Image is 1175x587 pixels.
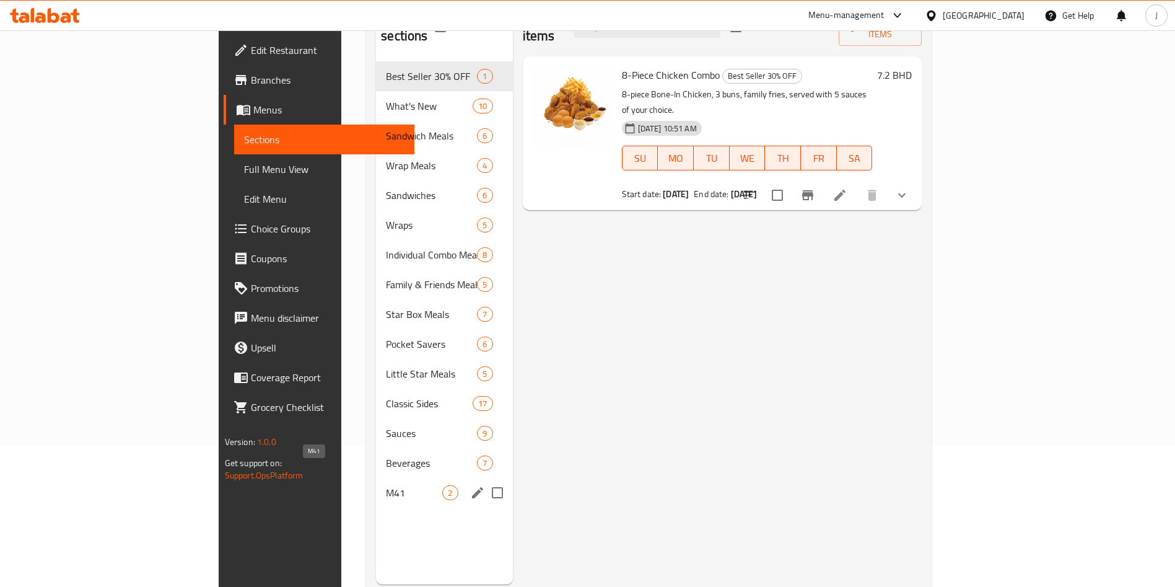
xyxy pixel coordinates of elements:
span: 6 [478,190,492,201]
div: Menu-management [808,8,885,23]
span: Best Seller 30% OFF [386,69,477,84]
b: [DATE] [663,186,689,202]
span: SA [842,149,868,167]
a: Branches [224,65,415,95]
span: Menu disclaimer [251,311,405,325]
div: items [477,456,492,470]
div: [GEOGRAPHIC_DATA] [943,9,1024,22]
span: Pocket Savers [386,337,477,351]
span: 7 [478,309,492,320]
button: sort-choices [735,180,764,210]
div: items [442,485,458,500]
div: items [473,396,492,411]
svg: Show Choices [894,188,909,203]
span: Coverage Report [251,370,405,385]
div: items [477,366,492,381]
h2: Menu items [523,8,560,45]
div: items [477,307,492,322]
span: Upsell [251,340,405,355]
span: Promotions [251,281,405,296]
span: Edit Menu [244,192,405,206]
span: TU [699,149,725,167]
p: 8-piece Bone-In Chicken, 3 buns, family fries, served with 5 sauces of your choice. [622,87,873,118]
span: Start date: [622,186,662,202]
span: Family & Friends Meals [386,277,477,292]
span: Sauces [386,426,477,441]
div: items [477,218,492,232]
span: 5 [478,368,492,380]
button: TH [765,146,801,170]
span: MO [663,149,689,167]
button: WE [730,146,766,170]
span: Get support on: [225,455,282,471]
div: Classic Sides17 [376,389,512,418]
button: show more [887,180,917,210]
span: [DATE] 10:51 AM [633,123,702,135]
div: items [477,158,492,173]
a: Menus [224,95,415,125]
span: 6 [478,130,492,142]
div: Beverages7 [376,448,512,478]
img: 8-Piece Chicken Combo [533,66,612,146]
button: delete [857,180,887,210]
span: Full Menu View [244,162,405,177]
span: Individual Combo Meals [386,247,477,262]
div: items [477,128,492,143]
span: 9 [478,428,492,439]
a: Upsell [224,333,415,363]
button: SU [622,146,658,170]
a: Full Menu View [234,154,415,184]
span: 6 [478,338,492,350]
span: Choice Groups [251,221,405,236]
span: Wrap Meals [386,158,477,173]
span: 17 [473,398,492,410]
a: Choice Groups [224,214,415,244]
span: Branches [251,73,405,87]
div: What's New [386,99,473,113]
span: 8 [478,249,492,261]
a: Promotions [224,273,415,303]
div: items [477,277,492,292]
span: Sandwiches [386,188,477,203]
span: J [1155,9,1158,22]
h6: 7.2 BHD [877,66,912,84]
span: Best Seller 30% OFF [723,69,802,83]
a: Edit Menu [234,184,415,214]
button: TU [694,146,730,170]
span: 1 [478,71,492,82]
span: Little Star Meals [386,366,477,381]
b: [DATE] [731,186,757,202]
div: Individual Combo Meals8 [376,240,512,270]
a: Edit Restaurant [224,35,415,65]
span: 10 [473,100,492,112]
button: SA [837,146,873,170]
span: End date: [694,186,728,202]
div: Best Seller 30% OFF1 [376,61,512,91]
div: Wraps [386,218,477,232]
div: items [477,337,492,351]
span: Edit Restaurant [251,43,405,58]
a: Edit menu item [832,188,847,203]
span: M41 [386,485,442,500]
span: Beverages [386,456,477,470]
a: Grocery Checklist [224,392,415,422]
span: 8-Piece Chicken Combo [622,66,720,84]
span: 4 [478,160,492,172]
div: Sandwiches6 [376,180,512,210]
span: Grocery Checklist [251,400,405,415]
span: TH [770,149,796,167]
div: items [477,247,492,262]
span: Star Box Meals [386,307,477,322]
span: SU [627,149,653,167]
span: Sections [244,132,405,147]
div: Star Box Meals7 [376,299,512,329]
a: Coupons [224,244,415,273]
div: Pocket Savers6 [376,329,512,359]
a: Menu disclaimer [224,303,415,333]
button: MO [658,146,694,170]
